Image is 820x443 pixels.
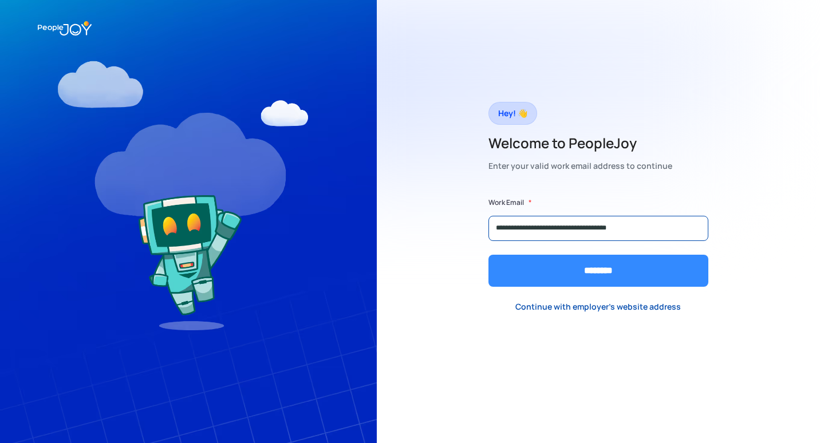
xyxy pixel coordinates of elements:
[498,105,527,121] div: Hey! 👋
[515,301,681,313] div: Continue with employer's website address
[506,295,690,319] a: Continue with employer's website address
[488,158,672,174] div: Enter your valid work email address to continue
[488,197,524,208] label: Work Email
[488,197,708,287] form: Form
[488,134,672,152] h2: Welcome to PeopleJoy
